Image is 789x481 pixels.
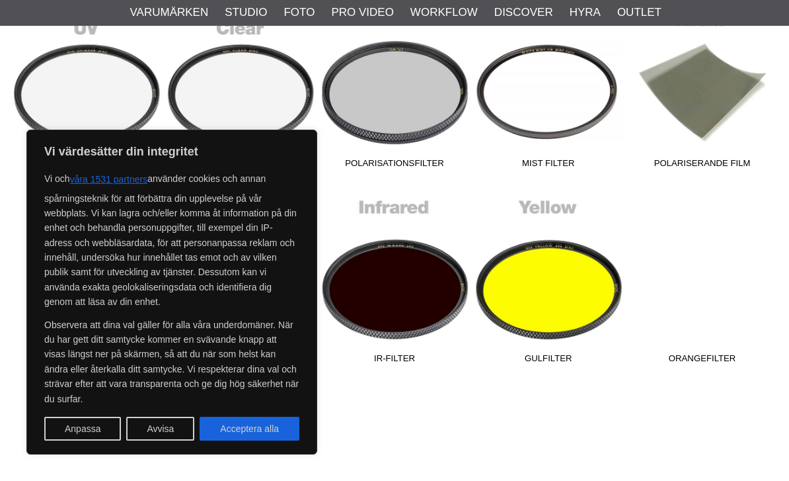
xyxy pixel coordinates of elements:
p: Observera att dina val gäller för alla våra underdomäner. När du har gett ditt samtycke kommer en... [44,318,299,406]
p: Vi värdesätter din integritet [44,144,299,159]
span: Orangefilter [625,352,779,370]
div: Vi värdesätter din integritet [26,130,317,455]
button: Avvisa [126,417,194,441]
button: Acceptera alla [200,417,299,441]
a: Discover [494,4,553,21]
a: Varumärken [130,4,209,21]
a: Outlet [617,4,661,21]
span: IR-Filter [318,352,472,370]
p: Vi och använder cookies och annan spårningsteknik för att förbättra din upplevelse på vår webbpla... [44,167,299,310]
a: Workflow [410,4,478,21]
a: Pro Video [331,4,393,21]
a: Hyra [570,4,601,21]
span: Gulfilter [471,352,625,370]
span: Polariserande film [625,157,779,175]
span: Gråfilter [10,352,164,370]
span: Mist Filter [471,157,625,175]
button: våra 1531 partners [70,167,148,191]
a: Gråfilter [10,191,164,370]
a: Gulfilter [471,191,625,370]
a: Orangefilter [625,191,779,370]
button: Anpassa [44,417,121,441]
span: UV-Filter [10,157,164,175]
a: Studio [225,4,267,21]
span: Polarisationsfilter [318,157,472,175]
a: IR-Filter [318,191,472,370]
a: Foto [283,4,315,21]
